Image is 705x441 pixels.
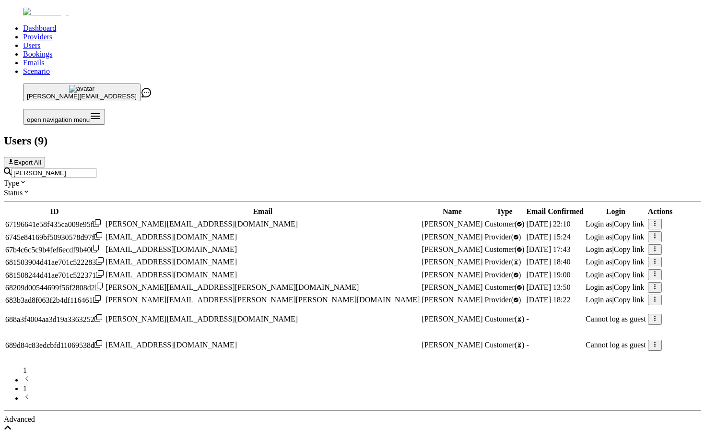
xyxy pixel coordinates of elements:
span: [PERSON_NAME] [422,315,482,323]
div: | [586,271,646,279]
div: Click to copy [5,245,104,254]
span: Login as [586,258,612,266]
div: | [586,245,646,254]
span: [DATE] 17:43 [526,245,570,253]
span: [EMAIL_ADDRESS][DOMAIN_NAME] [106,245,237,253]
button: Messages [64,299,128,338]
a: Dashboard [23,24,56,32]
div: Click to copy [5,340,104,350]
a: Providers [23,33,52,41]
span: [PERSON_NAME][EMAIL_ADDRESS][DOMAIN_NAME] [106,220,298,228]
p: 9 steps [10,109,34,119]
span: [DATE] 19:00 [526,271,570,279]
div: Click to copy [5,257,104,267]
a: Emails [23,59,44,67]
h1: Tasks [82,4,112,21]
span: Copy link [614,258,645,266]
span: 1 [23,366,27,374]
div: | [586,296,646,304]
span: [PERSON_NAME][EMAIL_ADDRESS][DOMAIN_NAME] [106,315,298,323]
div: Click to copy [5,283,104,292]
span: [EMAIL_ADDRESS][DOMAIN_NAME] [106,258,237,266]
span: [EMAIL_ADDRESS][DOMAIN_NAME] [106,341,237,349]
div: 1Launch your first offer [18,146,174,162]
span: - [526,341,529,349]
button: Export All [4,157,45,167]
img: avatar [69,85,94,93]
th: Email Confirmed [526,207,584,216]
div: 2Add a discovery call link [18,249,174,264]
span: validated [485,283,525,291]
span: Copy link [614,283,645,291]
span: open navigation menu [27,116,90,123]
button: Open menu [23,109,105,125]
span: Login as [586,233,612,241]
a: Users [23,41,40,49]
span: [PERSON_NAME][EMAIL_ADDRESS][PERSON_NAME][DOMAIN_NAME] [106,283,359,291]
span: Login as [586,271,612,279]
span: [DATE] 18:40 [526,258,570,266]
div: [PERSON_NAME] from Fluum [59,86,153,95]
span: validated [485,296,521,304]
div: | [586,220,646,228]
span: Copy link [614,245,645,253]
div: Click to copy [5,295,104,305]
div: Launch your first offer [37,150,163,159]
span: [PERSON_NAME] [422,283,482,291]
div: Click to copy [5,232,104,242]
li: previous page button [23,375,701,384]
span: Customer ( ) [485,315,525,323]
nav: pagination navigation [4,366,701,403]
span: Messages [80,323,113,330]
span: validated [485,233,521,241]
span: validated [485,271,521,279]
span: pending [485,258,521,266]
div: Your first client could be booking you [DATE] if you act now. [13,54,178,77]
span: [DATE] 15:24 [526,233,570,241]
span: [PERSON_NAME] [422,296,482,304]
th: Email [105,207,420,216]
span: Login as [586,245,612,253]
span: Advanced [4,415,35,423]
span: validated [485,220,525,228]
span: [PERSON_NAME] [422,245,482,253]
a: Bookings [23,50,52,58]
span: [PERSON_NAME] [422,220,482,228]
div: | [586,233,646,241]
span: Copy link [614,220,645,228]
span: Login as [586,283,612,291]
div: Earn your first dollar 💵 [13,37,178,54]
span: [PERSON_NAME][EMAIL_ADDRESS] [27,93,137,100]
span: validated [485,245,525,253]
span: Copy link [614,233,645,241]
div: Type [4,178,701,188]
img: Profile image for Roberta [39,83,55,98]
p: Cannot log as guest [586,315,646,323]
div: | [586,283,646,292]
h2: Users ( 9 ) [4,134,701,147]
div: Navigate to the ‘Offerings’ section and create one paid service clients can book [DATE]. [37,166,167,196]
button: Tasks [128,299,192,338]
span: [DATE] 22:10 [526,220,570,228]
button: Mark as completed [37,215,111,226]
input: Search by email [12,168,96,178]
li: next page button [23,393,701,403]
span: Copy link [614,296,645,304]
div: Status [4,188,701,197]
th: Login [585,207,646,216]
span: [PERSON_NAME] [422,233,482,241]
span: [PERSON_NAME][EMAIL_ADDRESS][PERSON_NAME][PERSON_NAME][DOMAIN_NAME] [106,296,420,304]
span: Copy link [614,271,645,279]
div: 3Update your social media bios [18,285,174,300]
span: [EMAIL_ADDRESS][DOMAIN_NAME] [106,233,237,241]
span: Login as [586,296,612,304]
div: Update your social media bios [37,288,163,298]
div: Close [168,4,186,21]
th: Name [421,207,483,216]
p: Cannot log as guest [586,341,646,349]
a: Scenario [23,67,50,75]
span: [PERSON_NAME] [422,341,482,349]
th: Actions [647,207,673,216]
span: [PERSON_NAME] [422,258,482,266]
div: Add a discovery call link [37,252,163,262]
